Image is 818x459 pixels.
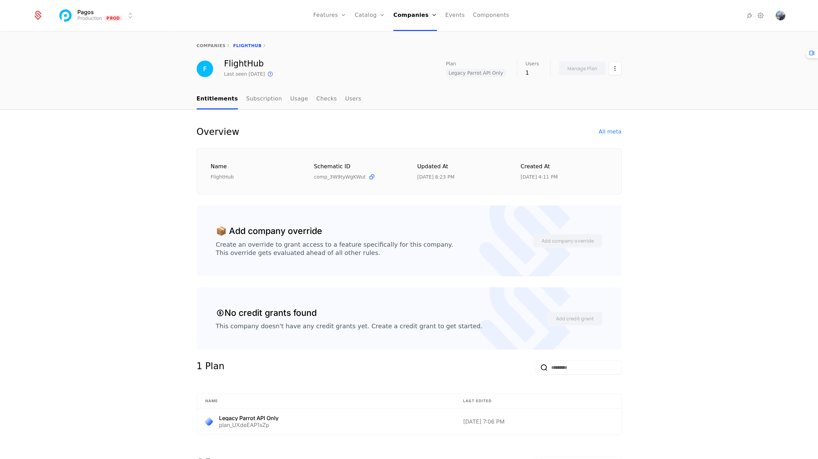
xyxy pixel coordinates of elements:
[521,173,558,180] div: 3/28/25, 4:11 PM
[77,9,94,15] span: Pagos
[521,162,608,171] div: Created at
[224,60,275,68] div: FlightHub
[547,312,602,325] button: Add credit grant
[567,65,597,72] div: Manage Plan
[599,128,621,136] div: All meta
[446,61,456,66] span: Plan
[59,8,134,23] button: Select environment
[463,419,613,424] div: [DATE] 7:06 PM
[559,61,606,75] button: Manage Plan
[216,225,322,238] div: 📦 Add company override
[219,415,279,421] div: Legacy Parrot API Only
[290,89,308,109] a: Usage
[776,11,785,20] img: Denis Avko
[525,61,539,66] span: Users
[197,361,225,374] div: 1 Plan
[314,173,366,180] span: comp_3W9tyWgKWut
[417,173,455,180] div: 7/11/25, 8:23 PM
[197,89,361,109] ul: Choose Sub Page
[77,15,102,22] div: Production
[197,126,239,137] div: Overview
[745,11,754,20] a: Integrations
[105,15,122,21] span: Prod
[446,69,506,77] span: Legacy Parrot API Only
[345,89,361,109] a: Users
[542,237,594,244] div: Add company override
[533,234,602,248] button: Add company override
[216,322,482,330] div: This company doesn't have any credit grants yet. Create a credit grant to get started.
[197,61,213,77] img: FlightHub
[211,173,298,180] div: FlightHub
[216,307,317,320] div: No credit grants found
[314,162,401,171] div: Schematic ID
[609,61,622,75] button: Select action
[316,89,337,109] a: Checks
[197,89,238,109] a: Entitlements
[211,162,298,171] div: Name
[216,241,453,257] div: Create an override to grant access to a feature specifically for this company. This override gets...
[756,11,765,20] a: Settings
[224,71,265,77] div: Last seen [DATE]
[197,394,455,408] th: Name
[197,89,622,109] nav: Main
[776,11,785,20] button: Open user button
[197,43,226,48] a: companies
[57,7,74,24] img: Pagos
[525,69,539,77] div: 1
[417,162,504,171] div: Updated at
[455,394,621,408] th: Last edited
[556,315,594,322] div: Add credit grant
[246,89,282,109] a: Subscription
[219,422,279,428] div: plan_UXdeEAP1sZp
